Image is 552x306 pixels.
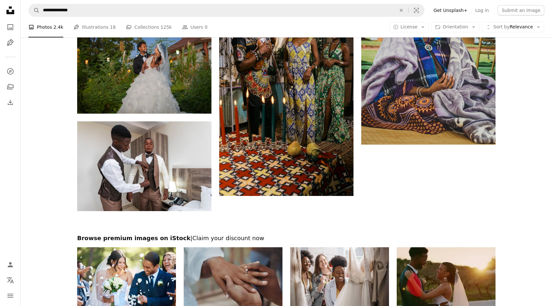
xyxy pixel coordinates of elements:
img: a bride and groom posing for a picture [77,24,211,114]
button: Sort byRelevance [482,22,544,32]
a: Get Unsplash+ [430,5,471,15]
button: Submit an image [498,5,544,15]
a: Illustrations 18 [74,17,116,37]
a: Collections [4,80,17,93]
button: License [389,22,429,32]
a: Collections 125k [126,17,172,37]
button: Language [4,274,17,287]
a: Users 0 [182,17,208,37]
span: | Claim your discount now [190,235,264,241]
button: Visual search [409,4,424,16]
button: Clear [394,4,408,16]
form: Find visuals sitewide [28,4,424,17]
a: a bride and groom posing for a picture [77,66,211,72]
a: Photos [4,21,17,34]
span: Relevance [493,24,533,30]
a: Home — Unsplash [4,4,17,18]
a: Download History [4,96,17,109]
img: a man in a tuxedo pointing at another man in a suit [77,121,211,211]
a: Illustrations [4,36,17,49]
span: Sort by [493,24,509,29]
a: a man in a tuxedo pointing at another man in a suit [77,163,211,169]
a: Log in / Sign up [4,258,17,271]
span: 18 [110,24,116,31]
span: Orientation [443,24,468,29]
h2: Browse premium images on iStock [77,234,496,242]
a: a woman sitting on the ground under a blanket [361,58,496,64]
button: Search Unsplash [29,4,40,16]
a: A group of people standing around a table with candles [219,92,353,98]
button: Menu [4,289,17,302]
span: 0 [205,24,208,31]
span: License [401,24,418,29]
a: Log in [471,5,493,15]
span: 125k [160,24,172,31]
a: Explore [4,65,17,78]
button: Orientation [431,22,479,32]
